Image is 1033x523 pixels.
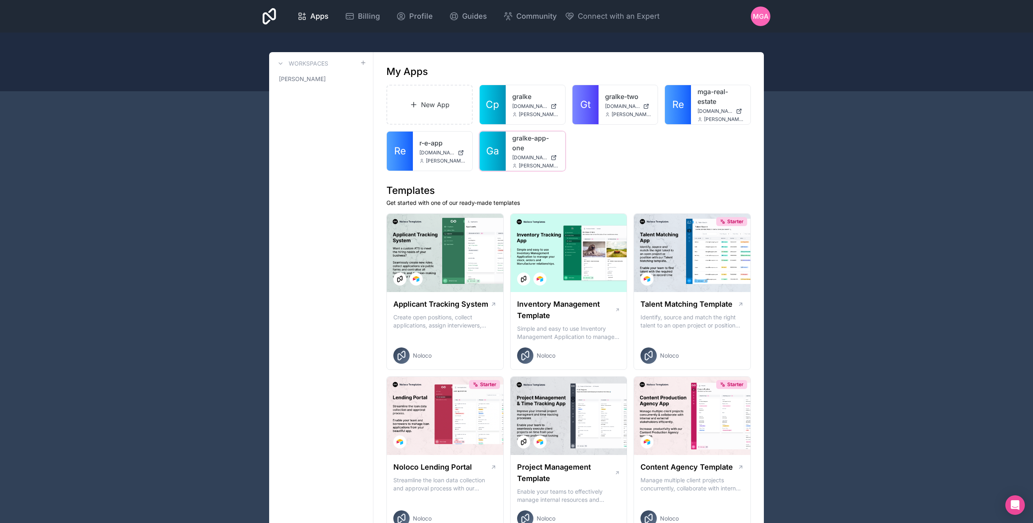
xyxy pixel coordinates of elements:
span: Re [394,145,406,158]
span: Noloco [413,352,432,360]
h1: Applicant Tracking System [393,299,488,310]
a: mga-real-estate [697,87,744,106]
a: [DOMAIN_NAME] [419,149,466,156]
a: New App [386,85,473,125]
a: Guides [443,7,493,25]
a: Re [665,85,691,124]
h1: Templates [386,184,751,197]
a: Ga [480,132,506,171]
a: [DOMAIN_NAME] [697,108,744,114]
p: Get started with one of our ready-made templates [386,199,751,207]
h3: Workspaces [289,59,328,68]
img: Airtable Logo [644,439,650,445]
span: Gt [580,98,591,111]
a: gralke [512,92,559,101]
span: Noloco [413,514,432,523]
p: Enable your teams to effectively manage internal resources and execute client projects on time. [517,488,621,504]
a: Profile [390,7,439,25]
span: Starter [727,381,743,388]
span: Apps [310,11,329,22]
img: Airtable Logo [537,439,543,445]
span: [PERSON_NAME] [279,75,326,83]
span: Profile [409,11,433,22]
span: [DOMAIN_NAME] [512,154,547,161]
h1: My Apps [386,65,428,78]
a: Gt [572,85,599,124]
span: Billing [358,11,380,22]
span: Starter [480,381,496,388]
span: [DOMAIN_NAME] [419,149,454,156]
span: Noloco [660,514,679,523]
span: [PERSON_NAME][EMAIL_ADDRESS][DOMAIN_NAME] [519,111,559,118]
span: Noloco [537,352,555,360]
a: gralke-app-one [512,133,559,153]
span: [DOMAIN_NAME] [605,103,640,110]
p: Simple and easy to use Inventory Management Application to manage your stock, orders and Manufact... [517,325,621,341]
a: gralke-two [605,92,651,101]
span: [PERSON_NAME][EMAIL_ADDRESS][DOMAIN_NAME] [612,111,651,118]
p: Manage multiple client projects concurrently, collaborate with internal and external stakeholders... [640,476,744,492]
div: Open Intercom Messenger [1005,495,1025,515]
h1: Project Management Template [517,461,614,484]
h1: Talent Matching Template [640,299,733,310]
a: Community [497,7,563,25]
a: [DOMAIN_NAME] [512,103,559,110]
span: [DOMAIN_NAME] [512,103,547,110]
a: Apps [291,7,335,25]
img: Airtable Logo [413,276,419,282]
button: Connect with an Expert [565,11,660,22]
span: [PERSON_NAME][EMAIL_ADDRESS][DOMAIN_NAME] [519,163,559,169]
span: Re [672,98,684,111]
h1: Noloco Lending Portal [393,461,472,473]
a: Re [387,132,413,171]
span: Community [516,11,557,22]
h1: Inventory Management Template [517,299,615,321]
img: Airtable Logo [537,276,543,282]
span: [PERSON_NAME][EMAIL_ADDRESS][DOMAIN_NAME] [426,158,466,164]
a: [DOMAIN_NAME] [512,154,559,161]
span: Cp [486,98,499,111]
a: [PERSON_NAME] [276,72,366,86]
a: Workspaces [276,59,328,68]
span: [DOMAIN_NAME] [697,108,733,114]
a: Billing [338,7,386,25]
a: [DOMAIN_NAME] [605,103,651,110]
img: Airtable Logo [644,276,650,282]
span: Ga [486,145,499,158]
a: Cp [480,85,506,124]
span: Guides [462,11,487,22]
span: Noloco [660,352,679,360]
span: [PERSON_NAME][EMAIL_ADDRESS][DOMAIN_NAME] [704,116,744,123]
img: Airtable Logo [397,439,403,445]
h1: Content Agency Template [640,461,733,473]
span: Starter [727,218,743,225]
span: Noloco [537,514,555,523]
p: Identify, source and match the right talent to an open project or position with our Talent Matchi... [640,313,744,330]
p: Streamline the loan data collection and approval process with our Lending Portal template. [393,476,497,492]
a: r-e-app [419,138,466,148]
p: Create open positions, collect applications, assign interviewers, centralise candidate feedback a... [393,313,497,330]
span: Connect with an Expert [578,11,660,22]
span: MGA [753,11,768,21]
